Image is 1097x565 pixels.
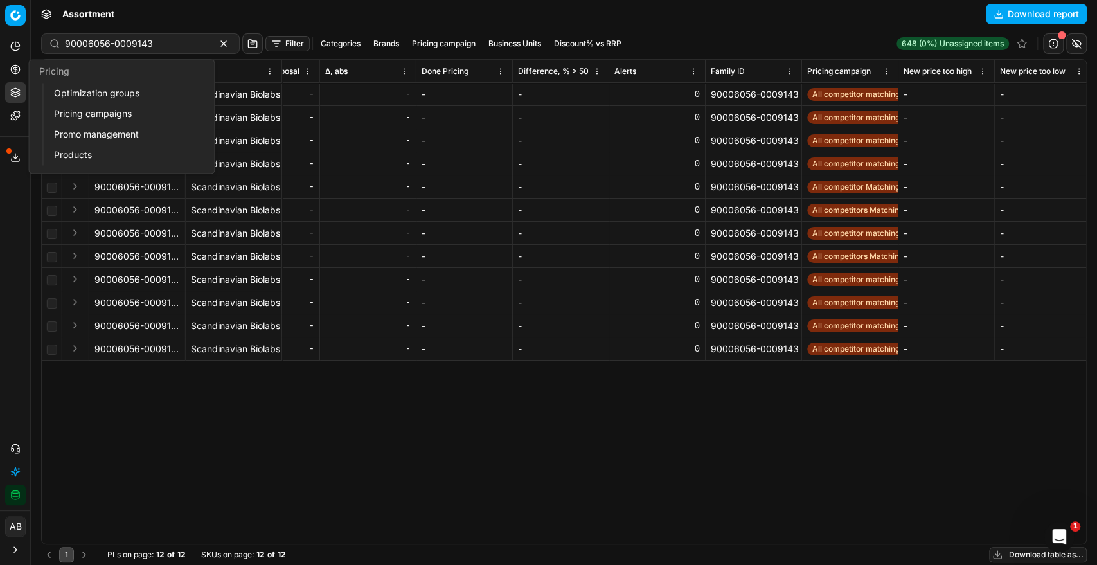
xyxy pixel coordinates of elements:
td: - [513,314,609,337]
div: - [325,88,411,101]
span: All competitor matching [807,111,905,124]
strong: 12 [156,550,165,560]
span: Family ID [711,66,745,76]
a: Promo management [49,125,199,143]
td: - [416,175,513,199]
div: 0 [614,273,700,286]
td: - [898,152,995,175]
div: 90006056-0009143 [711,181,796,193]
div: 0 [614,250,700,263]
span: All competitor matching [807,88,905,101]
button: Expand [67,271,83,287]
button: Brands [368,36,404,51]
span: New price too high [904,66,972,76]
td: - [898,106,995,129]
span: All competitor matching [807,134,905,147]
div: - [325,250,411,263]
input: Search by SKU or title [65,37,206,50]
td: - [416,199,513,222]
td: - [513,222,609,245]
strong: of [167,550,175,560]
div: Scandinavian Biolabs Bio-Pilixin Set for Women Haarpflegeset 1 Stk [191,319,276,332]
div: - [325,134,411,147]
span: Pricing [39,66,69,76]
td: - [995,337,1091,361]
td: - [995,129,1091,152]
td: - [995,199,1091,222]
nav: pagination [41,547,92,562]
div: - [325,157,411,170]
td: - [416,152,513,175]
span: Difference, % > 50 [518,66,589,76]
div: - [325,273,411,286]
td: - [513,152,609,175]
div: Scandinavian Biolabs Bio-Pilixin Set for Women Haarpflegeset 1 Stk [191,343,276,355]
span: PLs on page : [107,550,154,560]
td: - [416,337,513,361]
span: All competitor matching with Amazon [807,343,955,355]
td: - [898,245,995,268]
div: - [325,296,411,309]
div: Scandinavian Biolabs Bio-Pilixin Set for Women Haarpflegeset 1 Stk [191,227,276,240]
span: 1 [1070,521,1080,532]
strong: of [267,550,275,560]
button: 1 [59,547,74,562]
td: - [995,152,1091,175]
span: AB [6,517,25,536]
div: Scandinavian Biolabs Bio-Pilixin Set for Women Haarpflegeset 1 Stk [191,296,276,309]
span: New price too low [1000,66,1066,76]
span: Assortment [62,8,114,21]
button: Expand [67,318,83,333]
div: 0 [614,296,700,309]
td: - [995,106,1091,129]
td: - [995,245,1091,268]
button: Expand [67,225,83,240]
span: 90006056-0009143 [94,296,180,309]
td: - [995,175,1091,199]
td: - [513,268,609,291]
div: 90006056-0009143 [711,343,796,355]
div: 0 [614,88,700,101]
span: Alerts [614,66,636,76]
div: 0 [614,204,700,217]
div: Scandinavian Biolabs Bio-Pilixin Set for Women Haarpflegeset 1 Stk [191,181,276,193]
span: 90006056-0009143 [94,204,180,217]
span: All competitor Matching [807,181,905,193]
div: 0 [614,227,700,240]
span: All competitors Matching [807,250,909,263]
span: All competitor matching with Amazon [807,157,955,170]
div: - [325,111,411,124]
td: - [513,175,609,199]
button: Expand [67,179,83,194]
td: - [898,291,995,314]
span: All competitors Matching [807,204,909,217]
td: - [898,268,995,291]
div: - [325,227,411,240]
div: 0 [614,111,700,124]
td: - [898,129,995,152]
span: Unassigned items [940,39,1004,49]
a: Products [49,146,199,164]
div: 0 [614,157,700,170]
div: 90006056-0009143 [711,227,796,240]
td: - [898,222,995,245]
td: - [995,83,1091,106]
button: Go to next page [76,547,92,562]
td: - [898,199,995,222]
button: Expand [67,341,83,356]
td: - [513,245,609,268]
div: Scandinavian Biolabs Bio-Pilixin Set for Women Haarpflegeset 1 Stk [191,204,276,217]
strong: 12 [278,550,286,560]
div: - [325,204,411,217]
div: 0 [614,134,700,147]
td: - [995,268,1091,291]
td: - [513,199,609,222]
a: Pricing campaigns [49,105,199,123]
div: Scandinavian Biolabs Bio-Pilixin Set for Women Haarpflegeset 1 Stk [191,88,276,101]
span: Pricing campaign [807,66,871,76]
button: Categories [316,36,366,51]
div: 0 [614,343,700,355]
button: Pricing campaign [407,36,481,51]
td: - [416,291,513,314]
div: Scandinavian Biolabs Bio-Pilixin Set for Women Haarpflegeset 1 Stk [191,134,276,147]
